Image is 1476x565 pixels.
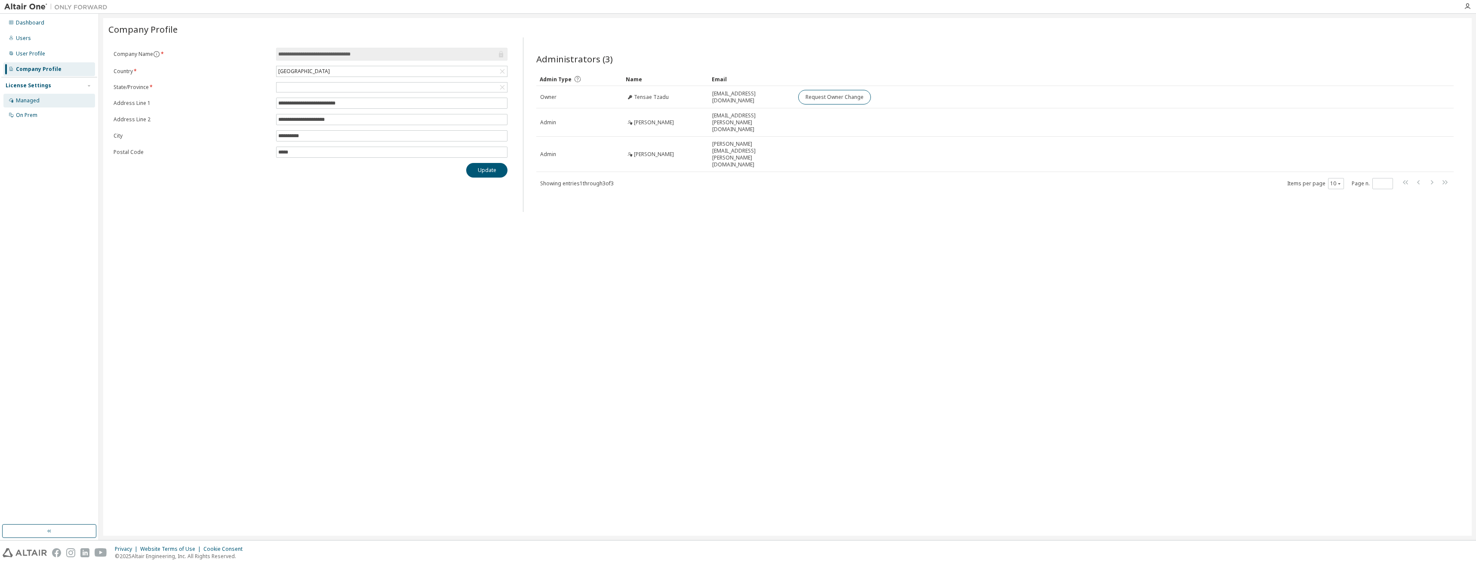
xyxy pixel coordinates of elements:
[540,180,614,187] span: Showing entries 1 through 3 of 3
[1330,180,1342,187] button: 10
[536,53,613,65] span: Administrators (3)
[52,548,61,557] img: facebook.svg
[114,116,271,123] label: Address Line 2
[140,546,203,553] div: Website Terms of Use
[16,19,44,26] div: Dashboard
[16,112,37,119] div: On Prem
[114,68,271,75] label: Country
[3,548,47,557] img: altair_logo.svg
[540,76,572,83] span: Admin Type
[712,72,791,86] div: Email
[114,100,271,107] label: Address Line 1
[712,112,790,133] span: [EMAIL_ADDRESS][PERSON_NAME][DOMAIN_NAME]
[540,151,556,158] span: Admin
[277,67,331,76] div: [GEOGRAPHIC_DATA]
[108,23,178,35] span: Company Profile
[466,163,507,178] button: Update
[115,546,140,553] div: Privacy
[4,3,112,11] img: Altair One
[114,51,271,58] label: Company Name
[66,548,75,557] img: instagram.svg
[115,553,248,560] p: © 2025 Altair Engineering, Inc. All Rights Reserved.
[6,82,51,89] div: License Settings
[1287,178,1344,189] span: Items per page
[540,119,556,126] span: Admin
[16,66,61,73] div: Company Profile
[1352,178,1393,189] span: Page n.
[798,90,871,104] button: Request Owner Change
[80,548,89,557] img: linkedin.svg
[626,72,705,86] div: Name
[203,546,248,553] div: Cookie Consent
[114,132,271,139] label: City
[712,90,790,104] span: [EMAIL_ADDRESS][DOMAIN_NAME]
[634,151,674,158] span: [PERSON_NAME]
[16,35,31,42] div: Users
[712,141,790,168] span: [PERSON_NAME][EMAIL_ADDRESS][PERSON_NAME][DOMAIN_NAME]
[153,51,160,58] button: information
[540,94,557,101] span: Owner
[114,149,271,156] label: Postal Code
[95,548,107,557] img: youtube.svg
[16,50,45,57] div: User Profile
[16,97,40,104] div: Managed
[634,119,674,126] span: [PERSON_NAME]
[634,94,669,101] span: Tensae Tzadu
[277,66,507,77] div: [GEOGRAPHIC_DATA]
[114,84,271,91] label: State/Province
